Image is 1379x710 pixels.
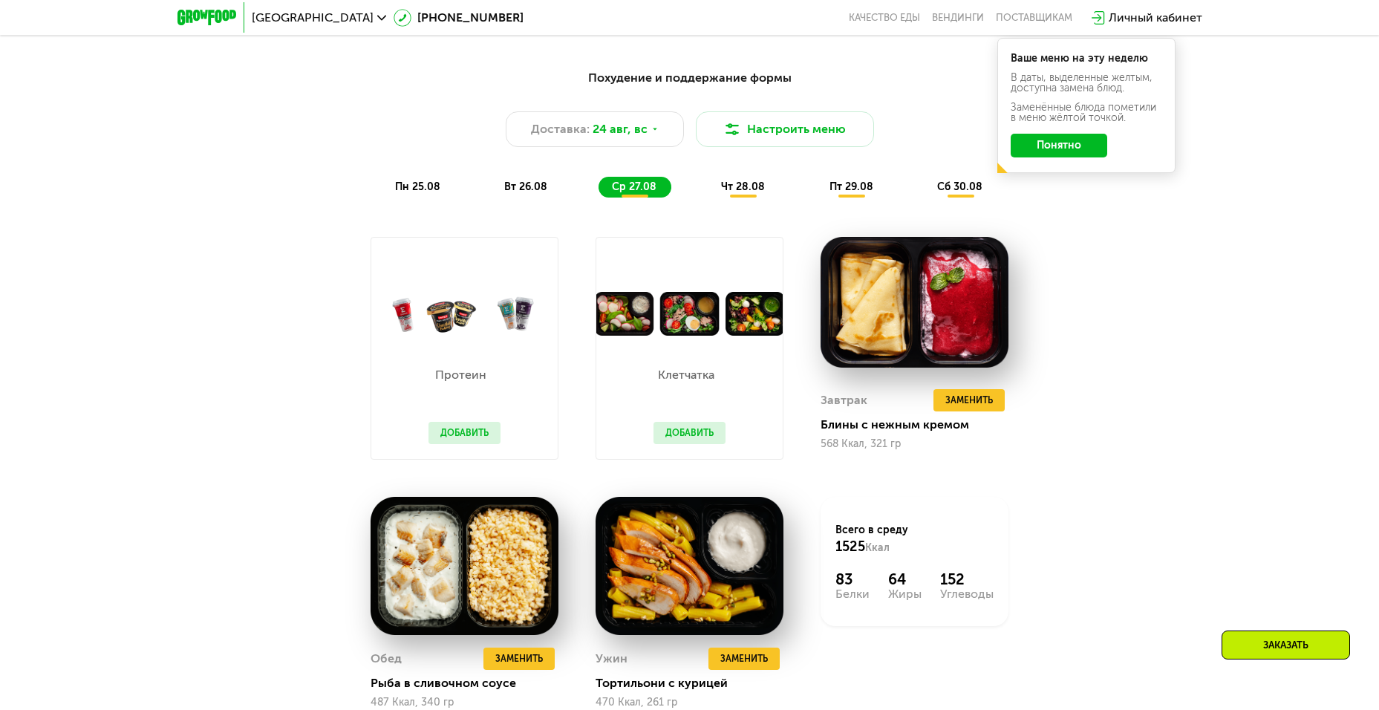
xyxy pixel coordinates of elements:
[1011,53,1162,64] div: Ваше меню на эту неделю
[653,422,726,444] button: Добавить
[937,180,982,193] span: сб 30.08
[483,648,555,670] button: Заменить
[933,389,1005,411] button: Заменить
[835,588,870,600] div: Белки
[996,12,1072,24] div: поставщикам
[888,570,922,588] div: 64
[531,120,590,138] span: Доставка:
[653,369,718,381] p: Клетчатка
[428,369,493,381] p: Протеин
[1011,102,1162,123] div: Заменённые блюда пометили в меню жёлтой точкой.
[593,120,648,138] span: 24 авг, вс
[720,651,768,666] span: Заменить
[835,570,870,588] div: 83
[596,648,627,670] div: Ужин
[940,570,994,588] div: 152
[371,648,402,670] div: Обед
[945,393,993,408] span: Заменить
[1109,9,1202,27] div: Личный кабинет
[940,588,994,600] div: Углеводы
[1011,73,1162,94] div: В даты, выделенные желтым, доступна замена блюд.
[612,180,656,193] span: ср 27.08
[252,12,374,24] span: [GEOGRAPHIC_DATA]
[495,651,543,666] span: Заменить
[829,180,873,193] span: пт 29.08
[888,588,922,600] div: Жиры
[696,111,874,147] button: Настроить меню
[395,180,440,193] span: пн 25.08
[1222,631,1350,659] div: Заказать
[721,180,765,193] span: чт 28.08
[371,676,570,691] div: Рыба в сливочном соусе
[835,523,994,556] div: Всего в среду
[849,12,920,24] a: Качество еды
[708,648,780,670] button: Заменить
[821,438,1008,450] div: 568 Ккал, 321 гр
[821,389,867,411] div: Завтрак
[865,541,890,554] span: Ккал
[504,180,547,193] span: вт 26.08
[821,417,1020,432] div: Блины с нежным кремом
[250,69,1129,88] div: Похудение и поддержание формы
[596,676,795,691] div: Тортильони с курицей
[835,538,865,555] span: 1525
[371,697,558,709] div: 487 Ккал, 340 гр
[596,697,783,709] div: 470 Ккал, 261 гр
[428,422,501,444] button: Добавить
[1011,134,1107,157] button: Понятно
[932,12,984,24] a: Вендинги
[394,9,524,27] a: [PHONE_NUMBER]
